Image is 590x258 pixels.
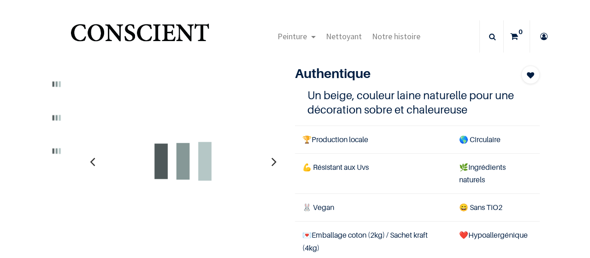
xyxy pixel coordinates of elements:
td: Production locale [295,126,452,153]
span: Peinture [277,31,307,42]
td: irculaire [452,126,540,153]
td: ans TiO2 [452,194,540,222]
img: Product image [42,137,71,165]
span: 🌿 [459,162,468,172]
sup: 0 [516,27,525,36]
a: Logo of Conscient [69,18,211,55]
h1: Authentique [295,66,503,81]
img: Product image [87,66,279,258]
span: 💪 Résistant aux Uvs [302,162,369,172]
a: 0 [504,20,530,53]
button: Add to wishlist [521,66,540,84]
h4: Un beige, couleur laine naturelle pour une décoration sobre et chaleureuse [307,88,528,117]
img: Product image [42,70,71,98]
span: Nettoyant [326,31,362,42]
img: Conscient [69,18,211,55]
td: Ingrédients naturels [452,153,540,193]
span: 🌎 C [459,135,475,144]
img: Product image [42,103,71,132]
a: Peinture [272,20,321,53]
span: Notre histoire [372,31,420,42]
span: 🐰 Vegan [302,203,334,212]
span: Add to wishlist [527,70,534,81]
span: 💌 [302,230,312,240]
span: 🏆 [302,135,312,144]
span: 😄 S [459,203,474,212]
